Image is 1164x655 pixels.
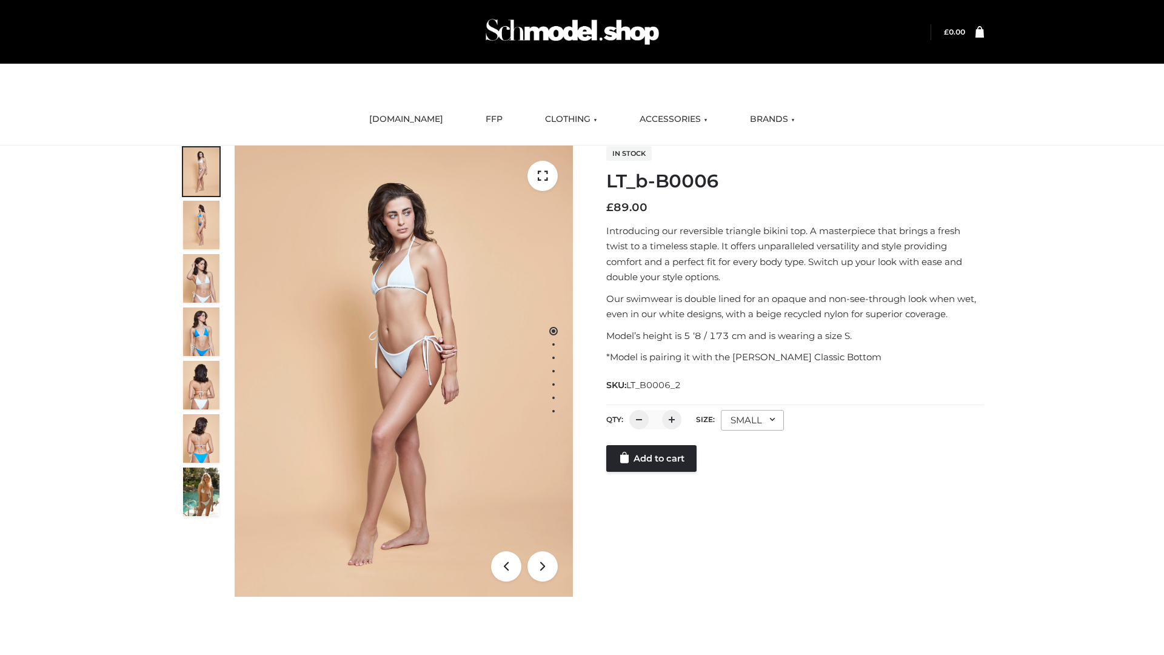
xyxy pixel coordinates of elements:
[606,291,984,322] p: Our swimwear is double lined for an opaque and non-see-through look when wet, even in our white d...
[183,361,219,409] img: ArielClassicBikiniTop_CloudNine_AzureSky_OW114ECO_7-scaled.jpg
[536,106,606,133] a: CLOTHING
[606,378,682,392] span: SKU:
[944,27,949,36] span: £
[606,201,614,214] span: £
[183,414,219,463] img: ArielClassicBikiniTop_CloudNine_AzureSky_OW114ECO_8-scaled.jpg
[606,415,623,424] label: QTY:
[606,146,652,161] span: In stock
[183,254,219,303] img: ArielClassicBikiniTop_CloudNine_AzureSky_OW114ECO_3-scaled.jpg
[183,201,219,249] img: ArielClassicBikiniTop_CloudNine_AzureSky_OW114ECO_2-scaled.jpg
[606,349,984,365] p: *Model is pairing it with the [PERSON_NAME] Classic Bottom
[606,328,984,344] p: Model’s height is 5 ‘8 / 173 cm and is wearing a size S.
[944,27,965,36] a: £0.00
[944,27,965,36] bdi: 0.00
[477,106,512,133] a: FFP
[606,223,984,285] p: Introducing our reversible triangle bikini top. A masterpiece that brings a fresh twist to a time...
[721,410,784,431] div: SMALL
[741,106,804,133] a: BRANDS
[360,106,452,133] a: [DOMAIN_NAME]
[183,468,219,516] img: Arieltop_CloudNine_AzureSky2.jpg
[626,380,681,391] span: LT_B0006_2
[183,147,219,196] img: ArielClassicBikiniTop_CloudNine_AzureSky_OW114ECO_1-scaled.jpg
[183,307,219,356] img: ArielClassicBikiniTop_CloudNine_AzureSky_OW114ECO_4-scaled.jpg
[606,170,984,192] h1: LT_b-B0006
[606,201,647,214] bdi: 89.00
[235,146,573,597] img: LT_b-B0006
[606,445,697,472] a: Add to cart
[481,8,663,56] img: Schmodel Admin 964
[696,415,715,424] label: Size:
[630,106,717,133] a: ACCESSORIES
